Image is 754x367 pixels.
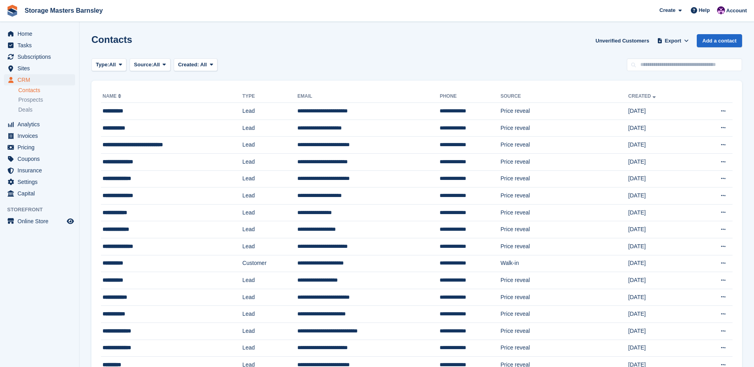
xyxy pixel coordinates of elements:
[17,51,65,62] span: Subscriptions
[18,106,75,114] a: Deals
[500,137,628,154] td: Price reveal
[500,272,628,289] td: Price reveal
[4,40,75,51] a: menu
[200,62,207,68] span: All
[17,176,65,187] span: Settings
[242,306,297,323] td: Lead
[628,306,695,323] td: [DATE]
[628,204,695,221] td: [DATE]
[242,221,297,238] td: Lead
[500,340,628,357] td: Price reveal
[96,61,109,69] span: Type:
[4,63,75,74] a: menu
[726,7,747,15] span: Account
[297,90,440,103] th: Email
[628,255,695,272] td: [DATE]
[17,216,65,227] span: Online Store
[242,187,297,205] td: Lead
[628,221,695,238] td: [DATE]
[500,204,628,221] td: Price reveal
[18,87,75,94] a: Contacts
[500,90,628,103] th: Source
[628,120,695,137] td: [DATE]
[628,103,695,120] td: [DATE]
[242,90,297,103] th: Type
[18,96,75,104] a: Prospects
[699,6,710,14] span: Help
[628,272,695,289] td: [DATE]
[697,34,742,47] a: Add a contact
[500,153,628,170] td: Price reveal
[628,238,695,255] td: [DATE]
[17,119,65,130] span: Analytics
[18,96,43,104] span: Prospects
[7,206,79,214] span: Storefront
[628,289,695,306] td: [DATE]
[17,165,65,176] span: Insurance
[4,188,75,199] a: menu
[628,93,657,99] a: Created
[130,58,171,71] button: Source: All
[109,61,116,69] span: All
[91,34,132,45] h1: Contacts
[91,58,126,71] button: Type: All
[4,216,75,227] a: menu
[242,170,297,187] td: Lead
[4,153,75,164] a: menu
[178,62,199,68] span: Created:
[17,28,65,39] span: Home
[17,40,65,51] span: Tasks
[4,130,75,141] a: menu
[6,5,18,17] img: stora-icon-8386f47178a22dfd0bd8f6a31ec36ba5ce8667c1dd55bd0f319d3a0aa187defe.svg
[500,103,628,120] td: Price reveal
[242,323,297,340] td: Lead
[153,61,160,69] span: All
[628,187,695,205] td: [DATE]
[440,90,500,103] th: Phone
[242,289,297,306] td: Lead
[4,51,75,62] a: menu
[103,93,123,99] a: Name
[4,74,75,85] a: menu
[500,187,628,205] td: Price reveal
[17,63,65,74] span: Sites
[17,130,65,141] span: Invoices
[592,34,652,47] a: Unverified Customers
[500,170,628,187] td: Price reveal
[500,323,628,340] td: Price reveal
[4,119,75,130] a: menu
[659,6,675,14] span: Create
[174,58,217,71] button: Created: All
[242,120,297,137] td: Lead
[500,306,628,323] td: Price reveal
[628,340,695,357] td: [DATE]
[628,170,695,187] td: [DATE]
[655,34,690,47] button: Export
[66,216,75,226] a: Preview store
[17,188,65,199] span: Capital
[628,137,695,154] td: [DATE]
[500,221,628,238] td: Price reveal
[4,28,75,39] a: menu
[17,153,65,164] span: Coupons
[628,153,695,170] td: [DATE]
[242,153,297,170] td: Lead
[18,106,33,114] span: Deals
[242,204,297,221] td: Lead
[665,37,681,45] span: Export
[628,323,695,340] td: [DATE]
[242,103,297,120] td: Lead
[4,176,75,187] a: menu
[500,289,628,306] td: Price reveal
[500,120,628,137] td: Price reveal
[17,142,65,153] span: Pricing
[500,255,628,272] td: Walk-in
[242,340,297,357] td: Lead
[242,272,297,289] td: Lead
[242,238,297,255] td: Lead
[134,61,153,69] span: Source:
[4,165,75,176] a: menu
[717,6,725,14] img: Louise Masters
[500,238,628,255] td: Price reveal
[242,255,297,272] td: Customer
